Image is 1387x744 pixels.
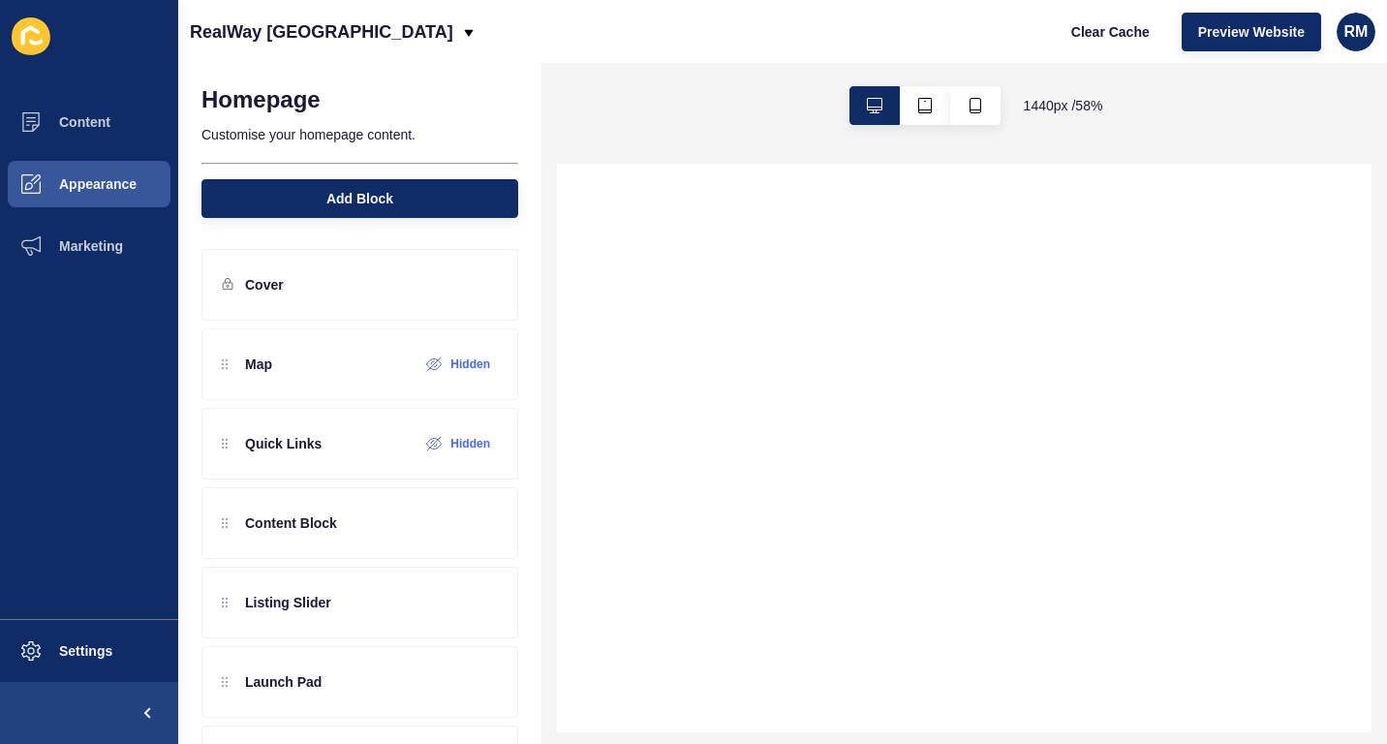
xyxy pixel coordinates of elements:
p: Launch Pad [245,672,322,692]
label: Hidden [450,356,490,372]
p: Quick Links [245,434,322,453]
span: Add Block [326,189,393,208]
p: Map [245,355,272,374]
p: Content Block [245,513,337,533]
p: Customise your homepage content. [201,113,518,156]
span: RM [1344,22,1369,42]
h1: Homepage [201,86,321,113]
button: Preview Website [1182,13,1321,51]
button: Add Block [201,179,518,218]
span: Clear Cache [1071,22,1150,42]
span: 1440 px / 58 % [1024,96,1103,115]
p: Cover [245,275,284,294]
p: Listing Slider [245,593,331,612]
p: RealWay [GEOGRAPHIC_DATA] [190,8,453,56]
label: Hidden [450,436,490,451]
span: Preview Website [1198,22,1305,42]
button: Clear Cache [1055,13,1166,51]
